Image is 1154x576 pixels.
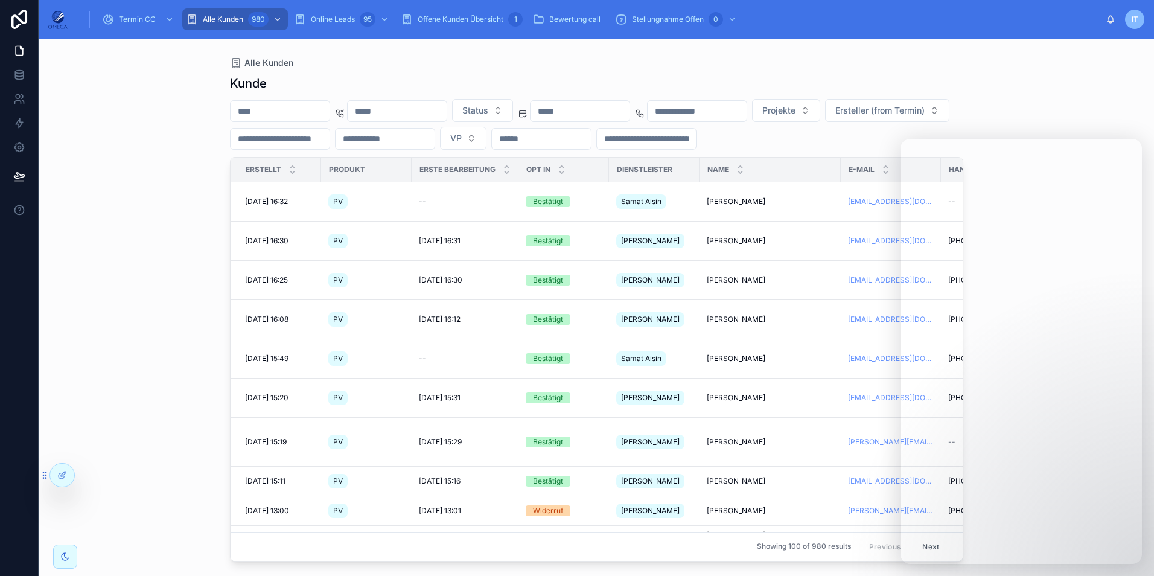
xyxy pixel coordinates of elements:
[246,165,281,174] span: Erstellt
[707,354,834,363] a: [PERSON_NAME]
[328,192,404,211] a: PV
[419,506,511,516] a: [DATE] 13:01
[419,476,461,486] span: [DATE] 15:16
[419,476,511,486] a: [DATE] 15:16
[526,165,550,174] span: Opt In
[77,6,1106,33] div: scrollable content
[245,437,314,447] a: [DATE] 15:19
[616,472,692,491] a: [PERSON_NAME]
[526,275,602,286] a: Bestätigt
[419,354,511,363] a: --
[333,354,343,363] span: PV
[611,8,742,30] a: Stellungnahme Offen0
[616,231,692,251] a: [PERSON_NAME]
[526,392,602,403] a: Bestätigt
[333,393,343,403] span: PV
[616,531,692,550] a: [PERSON_NAME]
[707,437,765,447] span: [PERSON_NAME]
[419,393,511,403] a: [DATE] 15:31
[616,388,692,408] a: [PERSON_NAME]
[48,10,68,29] img: App logo
[849,165,875,174] span: E-Mail
[621,506,680,516] span: [PERSON_NAME]
[245,197,314,206] a: [DATE] 16:32
[419,315,511,324] a: [DATE] 16:12
[526,353,602,364] a: Bestätigt
[825,99,949,122] button: Select Button
[119,14,156,24] span: Termin CC
[245,236,288,246] span: [DATE] 16:30
[419,315,461,324] span: [DATE] 16:12
[360,12,375,27] div: 95
[533,275,563,286] div: Bestätigt
[526,476,602,487] a: Bestätigt
[248,12,269,27] div: 980
[707,236,765,246] span: [PERSON_NAME]
[419,197,426,206] span: --
[245,354,288,363] span: [DATE] 15:49
[848,506,934,516] a: [PERSON_NAME][EMAIL_ADDRESS][PERSON_NAME][DOMAIN_NAME]
[462,104,488,117] span: Status
[707,197,765,206] span: [PERSON_NAME]
[621,275,680,285] span: [PERSON_NAME]
[333,437,343,447] span: PV
[533,505,563,516] div: Widerruf
[707,275,834,285] a: [PERSON_NAME]
[452,99,513,122] button: Select Button
[848,476,934,486] a: [EMAIL_ADDRESS][DOMAIN_NAME]
[848,354,934,363] a: [EMAIL_ADDRESS][DOMAIN_NAME]
[245,393,288,403] span: [DATE] 15:20
[901,139,1142,564] iframe: Intercom live chat
[290,8,395,30] a: Online Leads95
[419,197,511,206] a: --
[621,315,680,324] span: [PERSON_NAME]
[848,315,934,324] a: [EMAIL_ADDRESS][DOMAIN_NAME]
[707,531,834,550] span: [PERSON_NAME][DEMOGRAPHIC_DATA]
[450,132,462,144] span: VP
[616,192,692,211] a: Samat Aisin
[707,315,765,324] span: [PERSON_NAME]
[311,14,355,24] span: Online Leads
[526,437,602,447] a: Bestätigt
[707,476,765,486] span: [PERSON_NAME]
[245,506,289,516] span: [DATE] 13:00
[533,314,563,325] div: Bestätigt
[244,57,293,69] span: Alle Kunden
[621,437,680,447] span: [PERSON_NAME]
[328,270,404,290] a: PV
[848,393,934,403] a: [EMAIL_ADDRESS][DOMAIN_NAME]
[419,236,461,246] span: [DATE] 16:31
[328,472,404,491] a: PV
[418,14,503,24] span: Offene Kunden Übersicht
[328,432,404,452] a: PV
[419,437,462,447] span: [DATE] 15:29
[230,57,293,69] a: Alle Kunden
[245,197,288,206] span: [DATE] 16:32
[328,231,404,251] a: PV
[333,506,343,516] span: PV
[533,437,563,447] div: Bestätigt
[707,393,834,403] a: [PERSON_NAME]
[707,476,834,486] a: [PERSON_NAME]
[616,501,692,520] a: [PERSON_NAME]
[333,197,343,206] span: PV
[419,236,511,246] a: [DATE] 16:31
[848,437,934,447] a: [PERSON_NAME][EMAIL_ADDRESS][PERSON_NAME][DOMAIN_NAME]
[529,8,609,30] a: Bewertung call
[707,354,765,363] span: [PERSON_NAME]
[333,315,343,324] span: PV
[707,197,834,206] a: [PERSON_NAME]
[419,165,496,174] span: Erste Bearbeitung
[526,196,602,207] a: Bestätigt
[329,165,365,174] span: Produkt
[707,393,765,403] span: [PERSON_NAME]
[245,275,288,285] span: [DATE] 16:25
[440,127,486,150] button: Select Button
[752,99,820,122] button: Select Button
[848,236,934,246] a: [EMAIL_ADDRESS][DOMAIN_NAME]
[707,506,834,516] a: [PERSON_NAME]
[526,314,602,325] a: Bestätigt
[621,197,661,206] span: Samat Aisin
